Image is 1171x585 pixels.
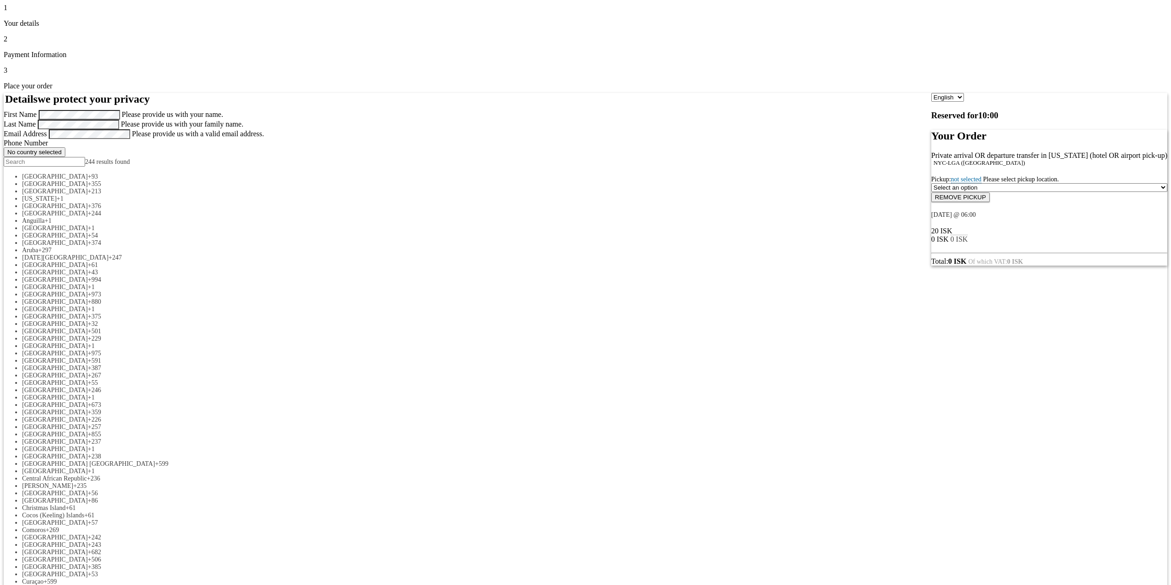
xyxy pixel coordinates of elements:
span: +855 [88,431,101,438]
h3: Reserved for [931,110,1167,121]
span: [GEOGRAPHIC_DATA] [22,269,88,276]
span: +673 [88,401,101,408]
span: Please select pickup location. [983,176,1059,183]
span: +599 [44,578,57,585]
span: +229 [88,335,101,342]
span: +246 [88,387,101,394]
span: 0 ISK [931,235,949,243]
span: [GEOGRAPHIC_DATA] [22,541,88,548]
p: Payment Information [4,51,1167,59]
span: Pickup: [931,176,1059,183]
span: +235 [73,482,87,489]
span: [GEOGRAPHIC_DATA] [22,387,88,394]
span: Christmas Island [22,504,66,511]
span: +994 [88,276,101,283]
span: [GEOGRAPHIC_DATA] [22,549,88,556]
span: +374 [88,239,101,246]
span: Central African Republic [22,475,87,482]
span: [GEOGRAPHIC_DATA] [22,563,88,570]
span: +43 [88,269,98,276]
p: Your details [4,19,1167,28]
span: Please provide us with a valid email address. [132,130,264,138]
span: Please provide us with your family name. [121,120,243,128]
span: +32 [88,320,98,327]
span: +682 [88,549,101,556]
span: [GEOGRAPHIC_DATA] [22,313,88,320]
span: +1 [88,342,95,349]
span: +55 [88,379,98,386]
span: [GEOGRAPHIC_DATA] [22,298,88,305]
span: No country selected [7,149,62,156]
span: +1 [57,195,63,202]
span: +599 [155,460,168,467]
span: Subtotal [951,235,968,243]
span: +213 [88,188,101,195]
span: [US_STATE] [22,195,57,202]
span: +56 [88,490,98,497]
span: 0 ISK [951,235,968,243]
span: [GEOGRAPHIC_DATA] [22,335,88,342]
span: [PERSON_NAME] [22,482,73,489]
span: +54 [88,232,98,239]
span: +506 [88,556,101,563]
span: +501 [88,328,101,335]
label: Email Address [4,130,47,138]
strong: 0 ISK [948,257,967,265]
span: +244 [88,210,101,217]
span: +242 [88,534,101,541]
span: Total to be paid [931,257,967,265]
span: +61 [66,504,76,511]
span: 2 person(s) [931,227,952,235]
span: [GEOGRAPHIC_DATA] [22,571,88,578]
span: [GEOGRAPHIC_DATA] [GEOGRAPHIC_DATA] [22,460,155,467]
label: Phone Number [4,139,48,147]
span: Of which VAT: [968,258,1023,265]
span: +1 [88,284,95,290]
span: [GEOGRAPHIC_DATA] [22,438,88,445]
span: [GEOGRAPHIC_DATA] [22,453,88,460]
span: [GEOGRAPHIC_DATA] [22,180,88,187]
span: [GEOGRAPHIC_DATA] [22,203,88,209]
span: [GEOGRAPHIC_DATA] [22,401,88,408]
span: +880 [88,298,101,305]
span: +93 [88,173,98,180]
span: +297 [38,247,52,254]
span: +973 [88,291,101,298]
span: 0 ISK [935,227,952,235]
span: +247 [109,254,122,261]
span: [GEOGRAPHIC_DATA] [22,225,88,232]
span: [GEOGRAPHIC_DATA] [22,306,88,313]
span: Change pickup place [951,176,981,183]
span: +53 [88,571,98,578]
span: Aruba [22,247,38,254]
span: [GEOGRAPHIC_DATA] [22,188,88,195]
span: [GEOGRAPHIC_DATA] [22,357,88,364]
span: we protect your privacy [38,93,150,105]
span: [GEOGRAPHIC_DATA] [22,276,88,283]
span: [GEOGRAPHIC_DATA] [22,431,88,438]
span: [GEOGRAPHIC_DATA] [22,328,88,335]
span: +269 [46,527,59,533]
span: +236 [87,475,100,482]
span: [GEOGRAPHIC_DATA] [22,342,88,349]
span: 1 [4,4,7,12]
span: [GEOGRAPHIC_DATA] [22,261,88,268]
span: [GEOGRAPHIC_DATA] [22,379,88,386]
span: Curaçao [22,578,44,585]
span: +226 [88,416,101,423]
span: [GEOGRAPHIC_DATA] [22,394,88,401]
span: +1 [45,217,52,224]
span: +387 [88,365,101,371]
span: Please provide us with your name. [122,110,223,118]
span: Anguilla [22,217,45,224]
span: +57 [88,519,98,526]
span: Pickup price [931,235,949,243]
span: +376 [88,203,101,209]
span: [GEOGRAPHIC_DATA] [22,468,88,475]
span: 244 results found [85,158,130,165]
span: [GEOGRAPHIC_DATA] [22,556,88,563]
span: [GEOGRAPHIC_DATA] [22,423,88,430]
span: +385 [88,563,101,570]
span: [GEOGRAPHIC_DATA] [22,497,88,504]
input: REMOVE PICKUP [931,192,990,202]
